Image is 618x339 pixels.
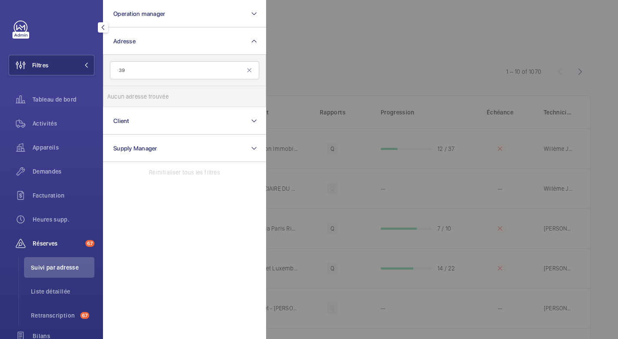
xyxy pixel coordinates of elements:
span: Liste détaillée [31,287,94,296]
span: Retranscription [31,311,77,320]
span: Appareils [33,143,94,152]
span: Suivi par adresse [31,263,94,272]
span: Facturation [33,191,94,200]
span: Tableau de bord [33,95,94,104]
span: 67 [80,312,89,319]
span: Réserves [33,239,82,248]
button: Filtres [9,55,94,75]
span: Heures supp. [33,215,94,224]
span: Activités [33,119,94,128]
span: Filtres [32,61,48,69]
span: Demandes [33,167,94,176]
span: 67 [85,240,94,247]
